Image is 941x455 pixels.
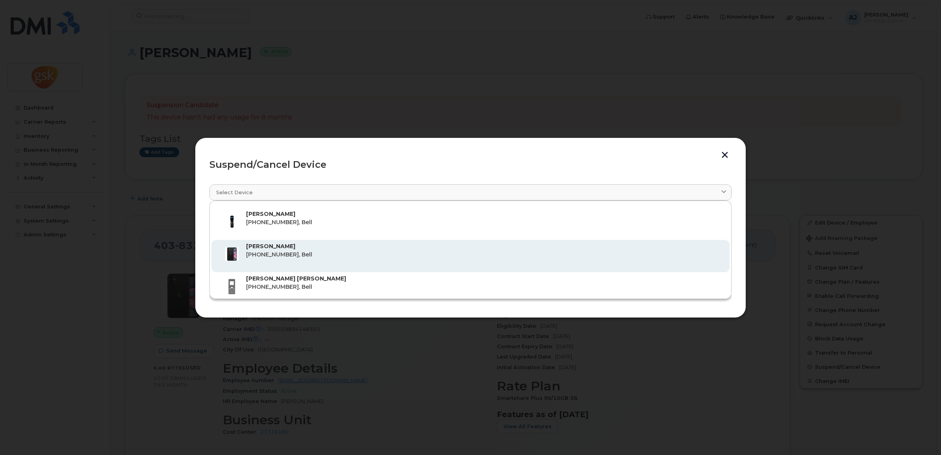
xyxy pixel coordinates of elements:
[224,214,240,230] img: image20231002-3703462-o860rw.jpeg
[211,240,730,272] div: [PERSON_NAME][PHONE_NUMBER], Bell
[209,184,732,201] a: Select device
[224,246,240,262] img: iPhone_11.jpg
[209,160,732,169] div: Suspend/Cancel Device
[246,283,312,290] span: [PHONE_NUMBER], Bell
[246,275,346,282] strong: [PERSON_NAME] [PERSON_NAME]
[246,243,295,250] strong: [PERSON_NAME]
[246,251,312,258] span: [PHONE_NUMBER], Bell
[246,210,295,217] strong: [PERSON_NAME]
[216,189,253,196] span: Select device
[211,208,730,240] div: [PERSON_NAME][PHONE_NUMBER], Bell
[211,272,730,305] div: [PERSON_NAME] [PERSON_NAME][PHONE_NUMBER], Bell
[246,219,312,226] span: [PHONE_NUMBER], Bell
